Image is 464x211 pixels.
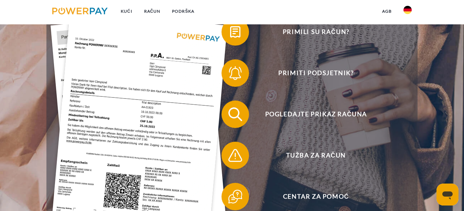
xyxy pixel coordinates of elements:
[52,8,108,14] img: logo-powerpay.svg
[232,59,400,87] span: Primiti podsjetnik?
[403,6,412,14] img: de de
[232,101,400,128] span: Pogledajte prikaz računa
[232,18,400,46] span: Primili su račun?
[232,142,400,169] span: Tužba za račun
[436,184,458,206] iframe: Gumb za regionalna za, razgovor s medijima u
[222,183,400,210] button: Centar za pomoć
[227,147,244,164] img: qb_warning.svg
[222,101,400,128] button: Pogledajte prikaz računa
[227,106,244,123] img: qb_search.svg
[227,65,244,82] img: qb_bell.svg
[115,5,138,17] a: Kući
[227,188,244,205] img: qb_help.svg
[227,23,244,40] img: qb_bill.svg
[232,183,400,210] span: Centar za pomoć
[138,5,166,17] a: RAČUN
[376,5,398,17] a: agb
[222,142,400,169] button: Tužba za račun
[166,5,200,17] a: PODRŠKA
[222,18,400,46] button: Primili su račun?
[222,59,400,87] button: Primiti podsjetnik?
